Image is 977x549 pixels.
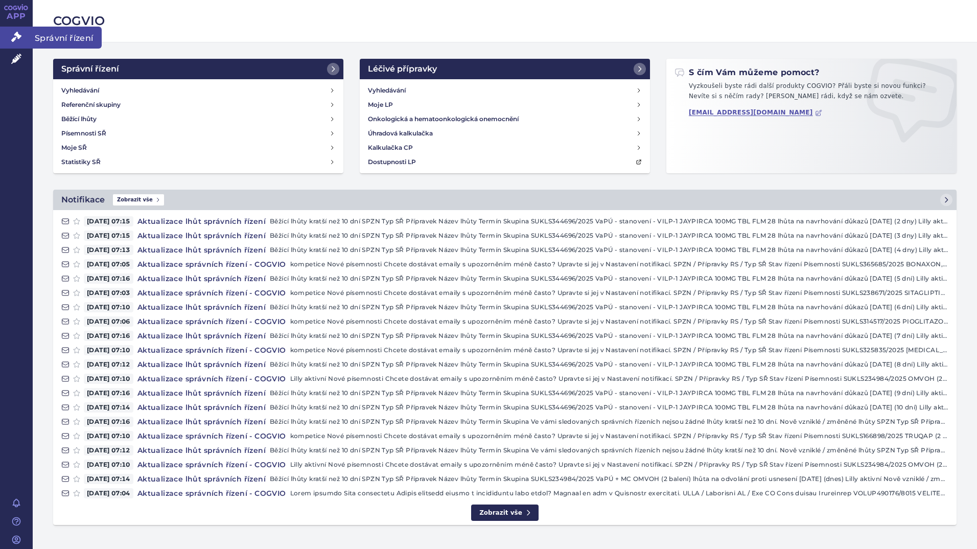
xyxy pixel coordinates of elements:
[290,488,948,498] p: Lorem ipsumdo Sita consectetu Adipis elitsedd eiusmo t incididuntu labo etdol? Magnaal en adm v Q...
[84,273,133,284] span: [DATE] 07:16
[290,374,948,384] p: Lilly aktivní Nové písemnosti Chcete dostávat emaily s upozorněním méně často? Upravte si jej v N...
[674,67,820,78] h2: S čím Vám můžeme pomoct?
[689,109,822,117] a: [EMAIL_ADDRESS][DOMAIN_NAME]
[368,114,519,124] h4: Onkologická a hematoonkologická onemocnění
[133,231,270,241] h4: Aktualizace lhůt správních řízení
[133,273,270,284] h4: Aktualizace lhůt správních řízení
[84,245,133,255] span: [DATE] 07:13
[133,302,270,312] h4: Aktualizace lhůt správních řízení
[133,460,290,470] h4: Aktualizace správních řízení - COGVIO
[61,157,101,167] h4: Statistiky SŘ
[61,128,106,139] h4: Písemnosti SŘ
[270,359,948,370] p: Běžící lhůty kratší než 10 dní SPZN Typ SŘ Přípravek Název lhůty Termín Skupina SUKLS344696/2025 ...
[84,231,133,241] span: [DATE] 07:15
[290,316,948,327] p: kompetice Nové písemnosti Chcete dostávat emaily s upozorněním méně často? Upravte si jej v Nasta...
[61,100,121,110] h4: Referenční skupiny
[368,100,393,110] h4: Moje LP
[133,445,270,455] h4: Aktualizace lhůt správních řízení
[133,345,290,355] h4: Aktualizace správních řízení - COGVIO
[84,445,133,455] span: [DATE] 07:12
[84,474,133,484] span: [DATE] 07:14
[270,402,948,413] p: Běžící lhůty kratší než 10 dní SPZN Typ SŘ Přípravek Název lhůty Termín Skupina SUKLS344696/2025 ...
[133,402,270,413] h4: Aktualizace lhůt správních řízení
[290,460,948,470] p: Lilly aktivní Nové písemnosti Chcete dostávat emaily s upozorněním méně často? Upravte si jej v N...
[84,359,133,370] span: [DATE] 07:12
[364,155,646,169] a: Dostupnosti LP
[61,114,97,124] h4: Běžící lhůty
[57,126,339,141] a: Písemnosti SŘ
[57,83,339,98] a: Vyhledávání
[84,374,133,384] span: [DATE] 07:10
[84,460,133,470] span: [DATE] 07:10
[368,63,437,75] h2: Léčivé přípravky
[84,488,133,498] span: [DATE] 07:04
[53,12,957,30] h2: COGVIO
[270,388,948,398] p: Běžící lhůty kratší než 10 dní SPZN Typ SŘ Přípravek Název lhůty Termín Skupina SUKLS344696/2025 ...
[57,141,339,155] a: Moje SŘ
[364,112,646,126] a: Onkologická a hematoonkologická onemocnění
[53,190,957,210] a: NotifikaceZobrazit vše
[270,231,948,241] p: Běžící lhůty kratší než 10 dní SPZN Typ SŘ Přípravek Název lhůty Termín Skupina SUKLS344696/2025 ...
[364,141,646,155] a: Kalkulačka CP
[290,431,948,441] p: kompetice Nové písemnosti Chcete dostávat emaily s upozorněním méně často? Upravte si jej v Nasta...
[471,505,539,521] a: Zobrazit vše
[133,316,290,327] h4: Aktualizace správních řízení - COGVIO
[133,388,270,398] h4: Aktualizace lhůt správních řízení
[364,126,646,141] a: Úhradová kalkulačka
[84,331,133,341] span: [DATE] 07:16
[270,417,948,427] p: Běžící lhůty kratší než 10 dní SPZN Typ SŘ Přípravek Název lhůty Termín Skupina Ve vámi sledovaný...
[270,474,948,484] p: Běžící lhůty kratší než 10 dní SPZN Typ SŘ Přípravek Název lhůty Termín Skupina SUKLS234984/2025 ...
[133,431,290,441] h4: Aktualizace správních řízení - COGVIO
[84,402,133,413] span: [DATE] 07:14
[368,157,416,167] h4: Dostupnosti LP
[368,85,406,96] h4: Vyhledávání
[84,288,133,298] span: [DATE] 07:03
[84,417,133,427] span: [DATE] 07:16
[270,445,948,455] p: Běžící lhůty kratší než 10 dní SPZN Typ SŘ Přípravek Název lhůty Termín Skupina Ve vámi sledovaný...
[364,98,646,112] a: Moje LP
[133,216,270,226] h4: Aktualizace lhůt správních řízení
[133,474,270,484] h4: Aktualizace lhůt správních řízení
[133,374,290,384] h4: Aktualizace správních řízení - COGVIO
[84,316,133,327] span: [DATE] 07:06
[270,245,948,255] p: Běžící lhůty kratší než 10 dní SPZN Typ SŘ Přípravek Název lhůty Termín Skupina SUKLS344696/2025 ...
[84,388,133,398] span: [DATE] 07:16
[61,85,99,96] h4: Vyhledávání
[133,488,290,498] h4: Aktualizace správních řízení - COGVIO
[290,345,948,355] p: kompetice Nové písemnosti Chcete dostávat emaily s upozorněním méně často? Upravte si jej v Nasta...
[133,359,270,370] h4: Aktualizace lhůt správních řízení
[61,143,87,153] h4: Moje SŘ
[53,59,343,79] a: Správní řízení
[84,345,133,355] span: [DATE] 07:10
[290,288,948,298] p: kompetice Nové písemnosti Chcete dostávat emaily s upozorněním méně často? Upravte si jej v Nasta...
[674,81,948,105] p: Vyzkoušeli byste rádi další produkty COGVIO? Přáli byste si novou funkci? Nevíte si s něčím rady?...
[33,27,102,48] span: Správní řízení
[270,302,948,312] p: Běžící lhůty kratší než 10 dní SPZN Typ SŘ Přípravek Název lhůty Termín Skupina SUKLS344696/2025 ...
[364,83,646,98] a: Vyhledávání
[133,288,290,298] h4: Aktualizace správních řízení - COGVIO
[84,431,133,441] span: [DATE] 07:10
[113,194,164,205] span: Zobrazit vše
[133,259,290,269] h4: Aktualizace správních řízení - COGVIO
[84,302,133,312] span: [DATE] 07:10
[57,98,339,112] a: Referenční skupiny
[84,216,133,226] span: [DATE] 07:15
[61,63,119,75] h2: Správní řízení
[133,331,270,341] h4: Aktualizace lhůt správních řízení
[368,128,433,139] h4: Úhradová kalkulačka
[270,216,948,226] p: Běžící lhůty kratší než 10 dní SPZN Typ SŘ Přípravek Název lhůty Termín Skupina SUKLS344696/2025 ...
[57,155,339,169] a: Statistiky SŘ
[290,259,948,269] p: kompetice Nové písemnosti Chcete dostávat emaily s upozorněním méně často? Upravte si jej v Nasta...
[61,194,105,206] h2: Notifikace
[84,259,133,269] span: [DATE] 07:05
[360,59,650,79] a: Léčivé přípravky
[133,245,270,255] h4: Aktualizace lhůt správních řízení
[368,143,413,153] h4: Kalkulačka CP
[270,273,948,284] p: Běžící lhůty kratší než 10 dní SPZN Typ SŘ Přípravek Název lhůty Termín Skupina SUKLS344696/2025 ...
[57,112,339,126] a: Běžící lhůty
[270,331,948,341] p: Běžící lhůty kratší než 10 dní SPZN Typ SŘ Přípravek Název lhůty Termín Skupina SUKLS344696/2025 ...
[133,417,270,427] h4: Aktualizace lhůt správních řízení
